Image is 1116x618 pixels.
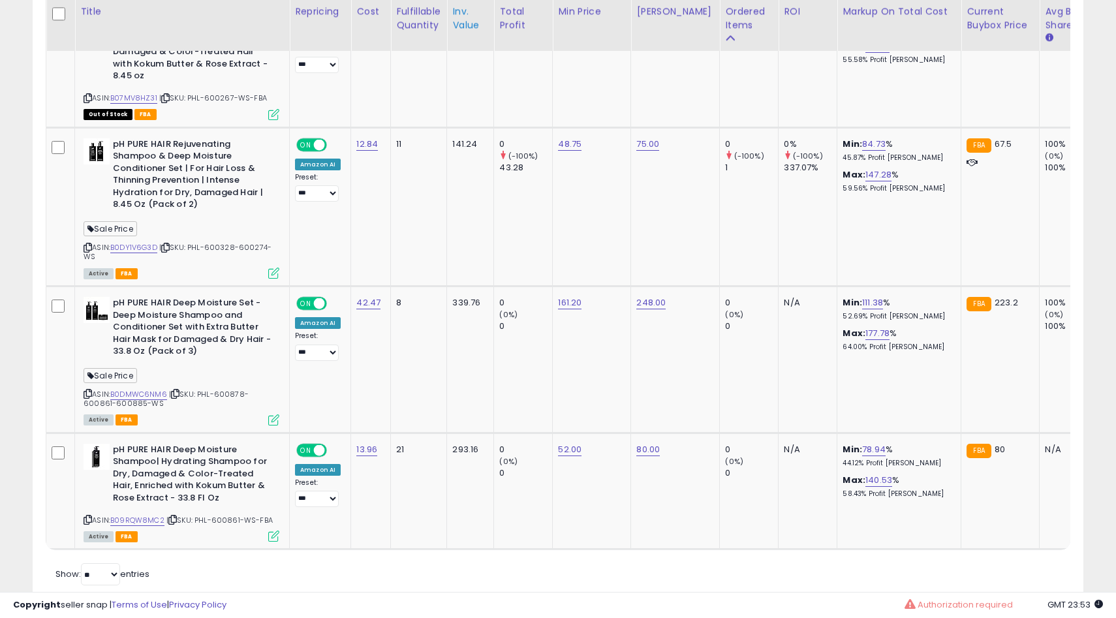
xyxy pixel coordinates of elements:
[725,467,778,479] div: 0
[295,464,341,476] div: Amazon AI
[325,444,346,456] span: OFF
[784,297,827,309] div: N/A
[452,444,484,456] div: 293.16
[396,5,441,32] div: Fulfillable Quantity
[499,5,547,32] div: Total Profit
[843,343,951,352] p: 64.00% Profit [PERSON_NAME]
[295,332,341,361] div: Preset:
[843,153,951,162] p: 45.87% Profit [PERSON_NAME]
[1045,151,1063,161] small: (0%)
[843,40,865,52] b: Max:
[725,444,778,456] div: 0
[843,327,865,339] b: Max:
[862,296,883,309] a: 111.38
[55,568,149,580] span: Show: entries
[499,138,552,150] div: 0
[84,444,279,540] div: ASIN:
[84,389,249,409] span: | SKU: PHL-600878-600861-600885-WS
[499,162,552,174] div: 43.28
[325,139,346,150] span: OFF
[112,598,167,611] a: Terms of Use
[499,467,552,479] div: 0
[113,444,271,508] b: pH PURE HAIR Deep Moisture Shampoo| Hydrating Shampoo for Dry, Damaged & Color-Treated Hair, Enri...
[84,10,279,119] div: ASIN:
[452,297,484,309] div: 339.76
[843,489,951,499] p: 58.43% Profit [PERSON_NAME]
[862,138,886,151] a: 84.73
[298,139,314,150] span: ON
[1045,309,1063,320] small: (0%)
[967,5,1034,32] div: Current Buybox Price
[295,173,341,202] div: Preset:
[636,443,660,456] a: 80.00
[636,138,659,151] a: 75.00
[967,297,991,311] small: FBA
[84,109,132,120] span: All listings that are currently out of stock and unavailable for purchase on Amazon
[169,598,226,611] a: Privacy Policy
[84,138,279,277] div: ASIN:
[843,474,865,486] b: Max:
[784,5,831,18] div: ROI
[84,414,114,425] span: All listings currently available for purchase on Amazon
[865,327,890,340] a: 177.78
[725,320,778,332] div: 0
[843,138,951,162] div: %
[843,40,951,65] div: %
[295,5,345,18] div: Repricing
[356,5,385,18] div: Cost
[843,168,865,181] b: Max:
[967,138,991,153] small: FBA
[784,162,837,174] div: 337.07%
[356,443,377,456] a: 13.96
[116,268,138,279] span: FBA
[499,297,552,309] div: 0
[499,444,552,456] div: 0
[843,443,862,456] b: Min:
[558,443,581,456] a: 52.00
[843,138,862,150] b: Min:
[734,151,764,161] small: (-100%)
[784,444,827,456] div: N/A
[84,444,110,470] img: 21lDcAK-e1L._SL40_.jpg
[499,320,552,332] div: 0
[636,296,666,309] a: 248.00
[1045,5,1093,32] div: Avg BB Share
[13,599,226,611] div: seller snap | |
[159,93,267,103] span: | SKU: PHL-600267-WS-FBA
[84,242,271,262] span: | SKU: PHL-600328-600274-WS
[166,515,273,525] span: | SKU: PHL-600861-WS-FBA
[325,298,346,309] span: OFF
[995,296,1018,309] span: 223.2
[995,138,1012,150] span: 67.5
[1045,138,1098,150] div: 100%
[298,444,314,456] span: ON
[636,5,714,18] div: [PERSON_NAME]
[110,93,157,104] a: B07MV8HZ31
[793,151,823,161] small: (-100%)
[356,138,378,151] a: 12.84
[843,328,951,352] div: %
[396,138,437,150] div: 11
[110,389,167,400] a: B0DMWC6NM6
[1045,320,1098,332] div: 100%
[110,242,157,253] a: B0DY1V6G3D
[995,443,1005,456] span: 80
[843,5,955,18] div: Markup on Total Cost
[843,296,862,309] b: Min:
[843,184,951,193] p: 59.56% Profit [PERSON_NAME]
[508,151,538,161] small: (-100%)
[865,474,892,487] a: 140.53
[558,138,581,151] a: 48.75
[725,162,778,174] div: 1
[843,474,951,499] div: %
[84,268,114,279] span: All listings currently available for purchase on Amazon
[113,138,271,214] b: pH PURE HAIR Rejuvenating Shampoo & Deep Moisture Conditioner Set | For Hair Loss & Thinning Prev...
[558,296,581,309] a: 161.20
[113,297,271,361] b: pH PURE HAIR Deep Moisture Set - Deep Moisture Shampoo and Conditioner Set with Extra Butter Hair...
[1045,32,1053,44] small: Avg BB Share.
[725,297,778,309] div: 0
[396,297,437,309] div: 8
[298,298,314,309] span: ON
[725,309,743,320] small: (0%)
[784,138,837,150] div: 0%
